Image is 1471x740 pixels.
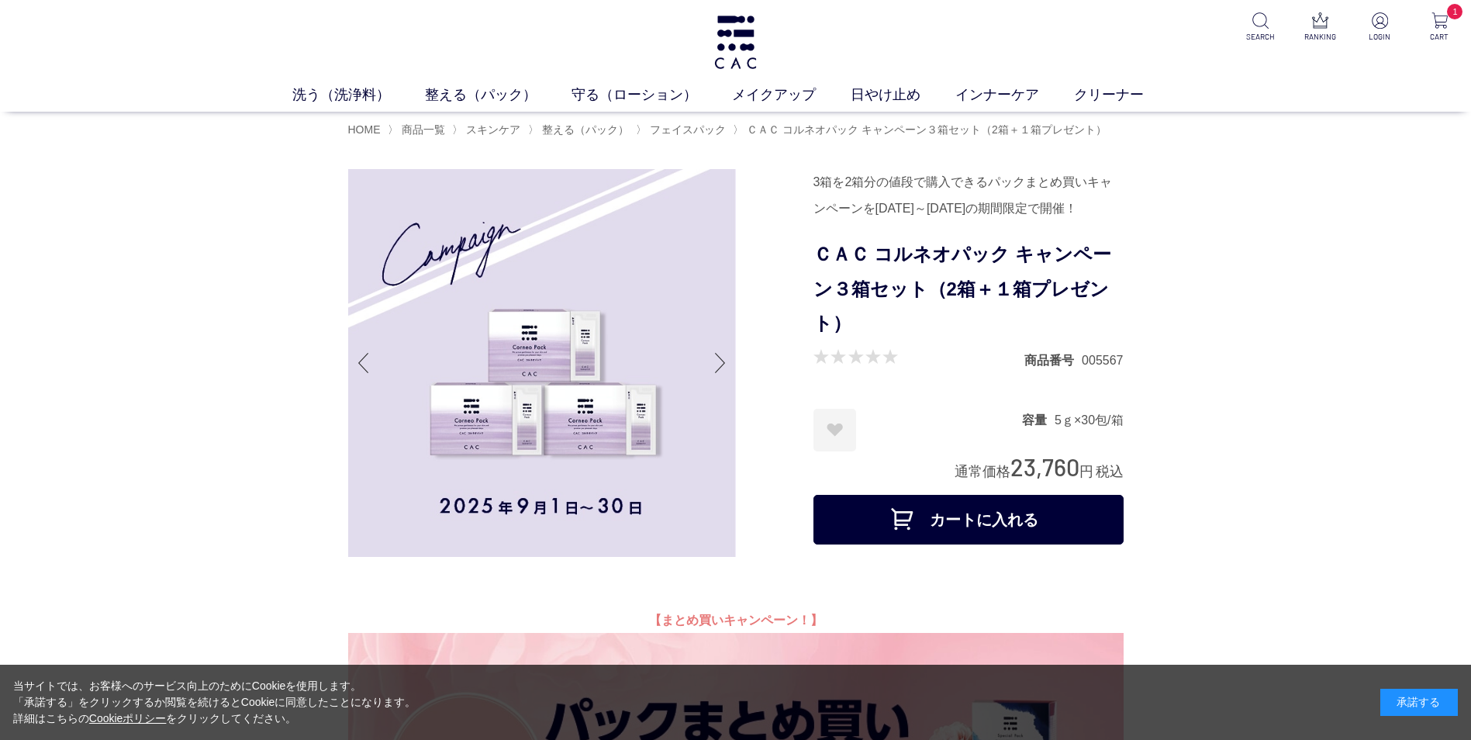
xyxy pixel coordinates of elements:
a: 日やけ止め [851,85,955,105]
img: logo [712,16,759,69]
a: メイクアップ [732,85,851,105]
span: ＣＡＣ コルネオパック キャンペーン３箱セット（2箱＋１箱プレゼント） [747,123,1107,136]
span: 円 [1079,464,1093,479]
a: RANKING [1301,12,1339,43]
p: SEARCH [1241,31,1279,43]
span: 税込 [1096,464,1124,479]
li: 〉 [528,123,633,137]
a: スキンケア [463,123,520,136]
p: 【まとめ買いキャンペーン！】 [348,608,1124,633]
p: CART [1421,31,1459,43]
span: スキンケア [466,123,520,136]
p: LOGIN [1361,31,1399,43]
a: 整える（パック） [425,85,571,105]
img: ＣＡＣ コルネオパック キャンペーン３箱セット（2箱＋１箱プレゼント） [348,169,736,557]
div: 3箱を2箱分の値段で購入できるパックまとめ買いキャンペーンを[DATE]～[DATE]の期間限定で開催！ [813,169,1124,222]
span: 通常価格 [955,464,1010,479]
li: 〉 [388,123,449,137]
li: 〉 [733,123,1110,137]
a: ＣＡＣ コルネオパック キャンペーン３箱セット（2箱＋１箱プレゼント） [744,123,1106,136]
p: RANKING [1301,31,1339,43]
li: 〉 [636,123,730,137]
a: HOME [348,123,381,136]
a: LOGIN [1361,12,1399,43]
span: 1 [1447,4,1462,19]
a: 1 CART [1421,12,1459,43]
div: 承諾する [1380,689,1458,716]
span: 商品一覧 [402,123,445,136]
span: フェイスパック [650,123,726,136]
a: 整える（パック） [539,123,629,136]
dd: 5ｇ×30包/箱 [1055,412,1123,428]
li: 〉 [452,123,524,137]
button: カートに入れる [813,495,1124,545]
a: SEARCH [1241,12,1279,43]
span: 23,760 [1010,452,1079,481]
a: 守る（ローション） [571,85,732,105]
dt: 商品番号 [1024,352,1082,368]
dt: 容量 [1022,412,1055,428]
a: お気に入りに登録する [813,409,856,451]
h1: ＣＡＣ コルネオパック キャンペーン３箱セット（2箱＋１箱プレゼント） [813,237,1124,341]
a: Cookieポリシー [89,712,167,724]
a: 商品一覧 [399,123,445,136]
a: 洗う（洗浄料） [292,85,425,105]
div: 当サイトでは、お客様へのサービス向上のためにCookieを使用します。 「承諾する」をクリックするか閲覧を続けるとCookieに同意したことになります。 詳細はこちらの をクリックしてください。 [13,678,416,727]
span: 整える（パック） [542,123,629,136]
dd: 005567 [1082,352,1123,368]
a: インナーケア [955,85,1074,105]
a: クリーナー [1074,85,1179,105]
a: フェイスパック [647,123,726,136]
